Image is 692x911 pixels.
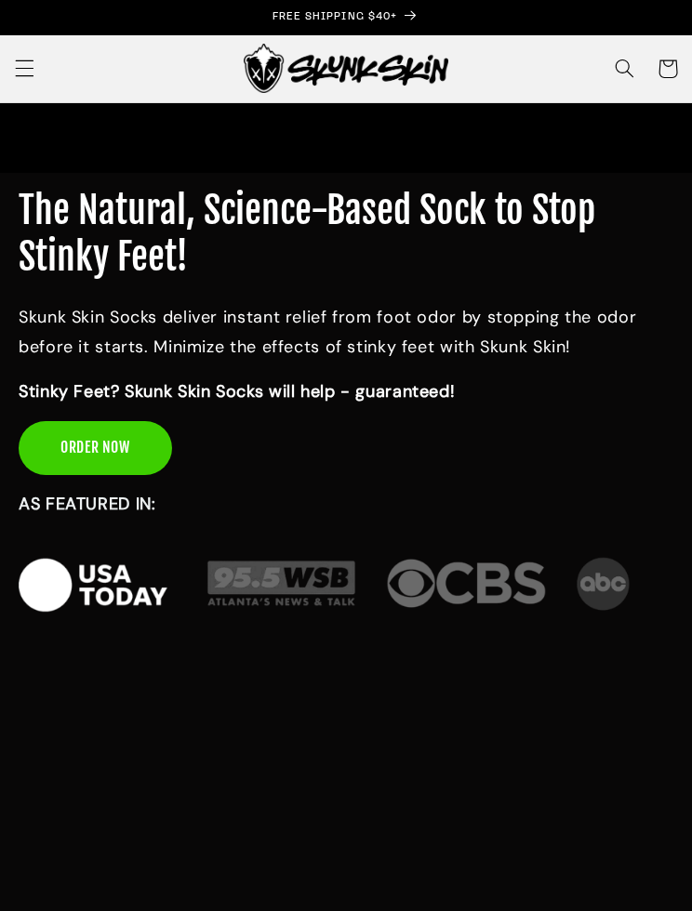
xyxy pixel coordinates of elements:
span: Skunk Skin Socks deliver instant relief from foot odor by stopping the odor before it starts. Min... [19,306,636,358]
a: ORDER NOW [19,421,172,475]
h1: The Natural, Science-Based Sock to Stop Stinky Feet! [19,187,673,280]
strong: AS FEATURED IN: [19,493,155,515]
summary: Menu [3,47,46,90]
summary: Search [603,47,645,90]
img: Skunk Skin Anti-Odor Socks. [244,44,448,92]
p: FREE SHIPPING $40+ [20,10,672,25]
span: Stinky Feet? Skunk Skin Socks will help - guaranteed! [19,380,455,403]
